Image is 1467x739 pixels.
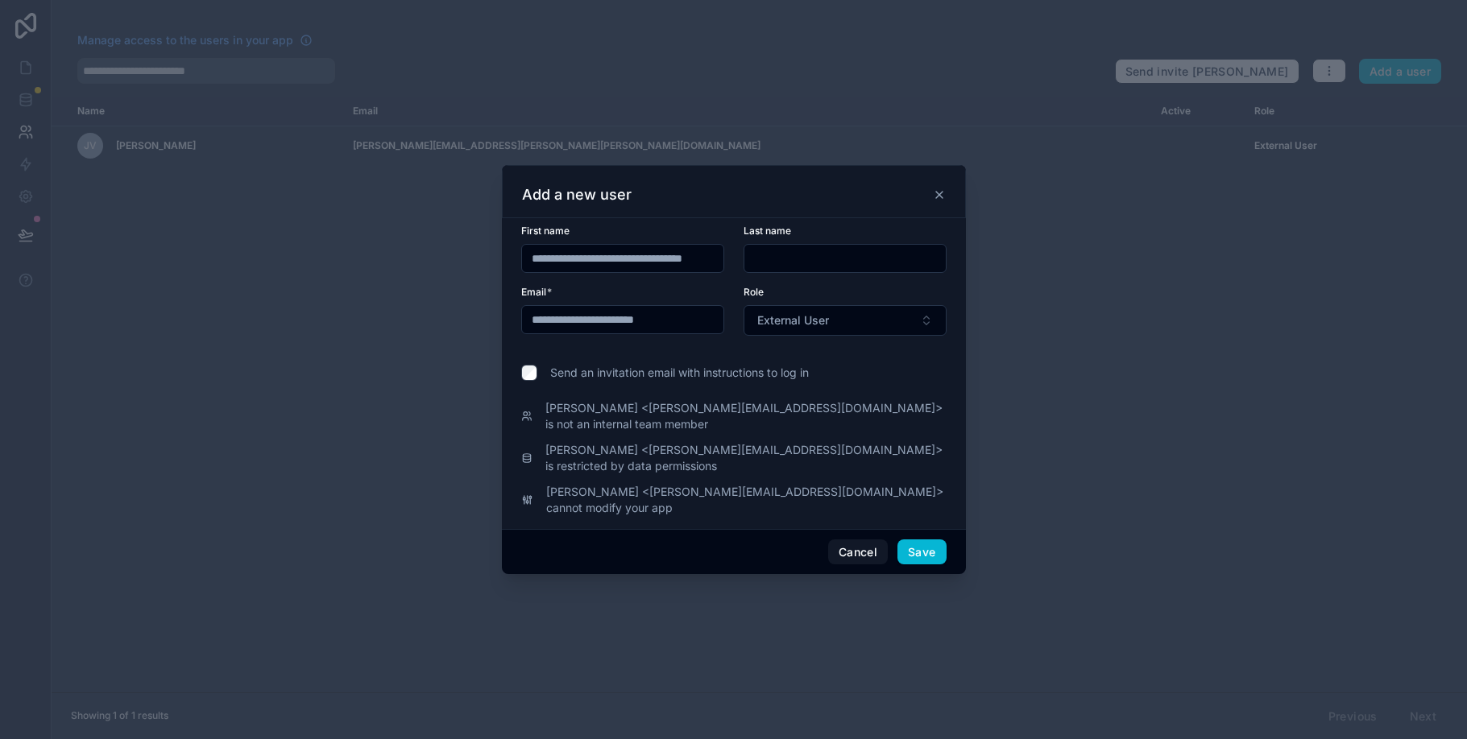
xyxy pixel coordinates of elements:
span: Last name [744,225,791,237]
span: [PERSON_NAME] <[PERSON_NAME][EMAIL_ADDRESS][DOMAIN_NAME]> cannot modify your app [546,484,947,516]
span: [PERSON_NAME] <[PERSON_NAME][EMAIL_ADDRESS][DOMAIN_NAME]> is not an internal team member [545,400,947,432]
button: Save [897,539,946,565]
span: External User [757,312,829,328]
span: First name [521,225,570,237]
h3: Add a new user [522,185,632,204]
span: Send an invitation email with instructions to log in [550,365,809,381]
button: Cancel [828,539,888,565]
span: [PERSON_NAME] <[PERSON_NAME][EMAIL_ADDRESS][DOMAIN_NAME]> is restricted by data permissions [545,442,947,474]
span: Email [521,286,546,298]
input: Send an invitation email with instructions to log in [521,365,537,381]
span: Role [744,286,764,298]
button: Select Button [744,305,947,336]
